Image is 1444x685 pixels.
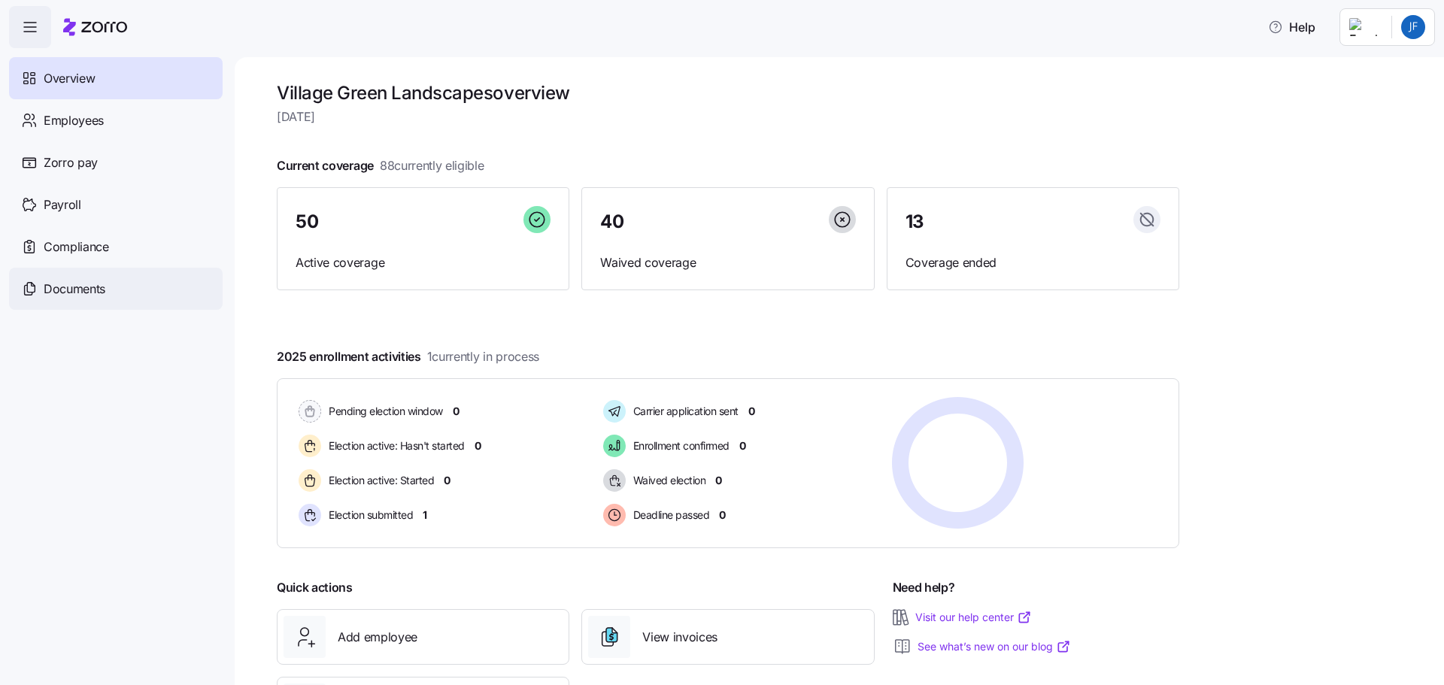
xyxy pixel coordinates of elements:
[1256,12,1327,42] button: Help
[44,238,109,256] span: Compliance
[739,438,746,453] span: 0
[324,404,443,419] span: Pending election window
[9,183,223,226] a: Payroll
[427,347,539,366] span: 1 currently in process
[475,438,481,453] span: 0
[629,473,706,488] span: Waived election
[1401,15,1425,39] img: 21782d9a972154e1077e9390cd91bd86
[629,438,730,453] span: Enrollment confirmed
[600,253,855,272] span: Waived coverage
[380,156,484,175] span: 88 currently eligible
[324,438,465,453] span: Election active: Hasn't started
[1349,18,1379,36] img: Employer logo
[715,473,722,488] span: 0
[277,156,484,175] span: Current coverage
[277,108,1179,126] span: [DATE]
[893,578,955,597] span: Need help?
[44,69,95,88] span: Overview
[9,57,223,99] a: Overview
[906,213,924,231] span: 13
[629,404,739,419] span: Carrier application sent
[906,253,1160,272] span: Coverage ended
[296,213,318,231] span: 50
[748,404,755,419] span: 0
[600,213,623,231] span: 40
[44,111,104,130] span: Employees
[642,628,717,647] span: View invoices
[423,508,427,523] span: 1
[1268,18,1315,36] span: Help
[453,404,460,419] span: 0
[9,99,223,141] a: Employees
[324,508,413,523] span: Election submitted
[277,347,539,366] span: 2025 enrollment activities
[719,508,726,523] span: 0
[324,473,434,488] span: Election active: Started
[915,610,1032,625] a: Visit our help center
[44,280,105,299] span: Documents
[9,141,223,183] a: Zorro pay
[444,473,450,488] span: 0
[338,628,417,647] span: Add employee
[9,226,223,268] a: Compliance
[629,508,710,523] span: Deadline passed
[44,153,98,172] span: Zorro pay
[277,578,353,597] span: Quick actions
[9,268,223,310] a: Documents
[918,639,1071,654] a: See what’s new on our blog
[277,81,1179,105] h1: Village Green Landscapes overview
[296,253,551,272] span: Active coverage
[44,195,81,214] span: Payroll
